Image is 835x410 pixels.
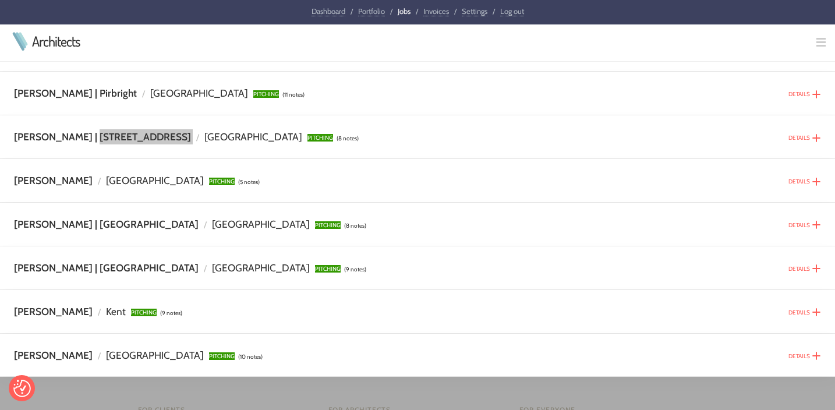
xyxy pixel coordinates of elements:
[344,266,366,273] span: (9 notes)
[212,261,310,274] span: [GEOGRAPHIC_DATA]
[788,265,810,273] a: DETAILS
[358,6,385,16] a: Portfolio
[13,380,31,397] img: Revisit consent button
[14,87,137,99] span: [PERSON_NAME] | Pirbright
[13,380,31,397] button: Consent Preferences
[812,177,821,186] img: DETAILS
[196,132,199,143] span: /
[812,174,821,185] a: Click to view details
[98,176,101,186] span: /
[106,305,126,317] span: Kent
[423,6,449,16] a: Invoices
[238,353,263,360] span: (10 notes)
[282,91,305,98] span: (11 notes)
[398,6,411,16] a: Jobs
[351,6,353,16] span: /
[204,130,302,143] span: [GEOGRAPHIC_DATA]
[812,305,821,316] a: Click to view details
[812,264,821,273] img: DETAILS
[315,221,341,229] span: PITCHING
[307,134,333,142] span: PITCHING
[106,174,204,186] span: [GEOGRAPHIC_DATA]
[812,220,821,229] img: DETAILS
[14,174,93,186] span: [PERSON_NAME]
[14,349,93,361] span: [PERSON_NAME]
[212,218,310,230] span: [GEOGRAPHIC_DATA]
[812,130,821,141] a: Click to view details
[204,220,207,230] span: /
[14,218,199,230] span: [PERSON_NAME] | [GEOGRAPHIC_DATA]
[812,307,821,317] img: DETAILS
[253,90,279,98] span: PITCHING
[462,6,487,16] a: Settings
[788,221,810,229] a: DETAILS
[312,6,345,16] a: Dashboard
[812,87,821,97] a: Click to view details
[160,309,182,317] span: (9 notes)
[788,352,810,360] a: DETAILS
[500,6,524,16] a: Log out
[204,263,207,274] span: /
[390,6,392,16] span: /
[337,135,359,142] span: (8 notes)
[238,178,260,186] span: (5 notes)
[142,89,145,99] span: /
[14,305,93,317] span: [PERSON_NAME]
[14,261,199,274] span: [PERSON_NAME] | [GEOGRAPHIC_DATA]
[150,87,248,99] span: [GEOGRAPHIC_DATA]
[493,6,495,16] span: /
[98,351,101,361] span: /
[788,90,810,98] a: DETAILS
[812,261,821,272] a: Click to view details
[131,309,157,316] span: PITCHING
[32,34,80,48] a: Architects
[98,307,101,317] span: /
[14,130,191,143] span: [PERSON_NAME] | [STREET_ADDRESS]
[788,178,810,185] a: DETAILS
[812,218,821,228] a: Click to view details
[788,134,810,142] a: DETAILS
[812,349,821,359] a: Click to view details
[9,32,30,51] img: Architects
[315,265,341,273] span: PITCHING
[416,6,418,16] span: /
[209,352,235,360] span: PITCHING
[106,349,204,361] span: [GEOGRAPHIC_DATA]
[788,309,810,316] a: DETAILS
[454,6,457,16] span: /
[812,351,821,360] img: DETAILS
[209,178,235,185] span: PITCHING
[344,222,366,229] span: (8 notes)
